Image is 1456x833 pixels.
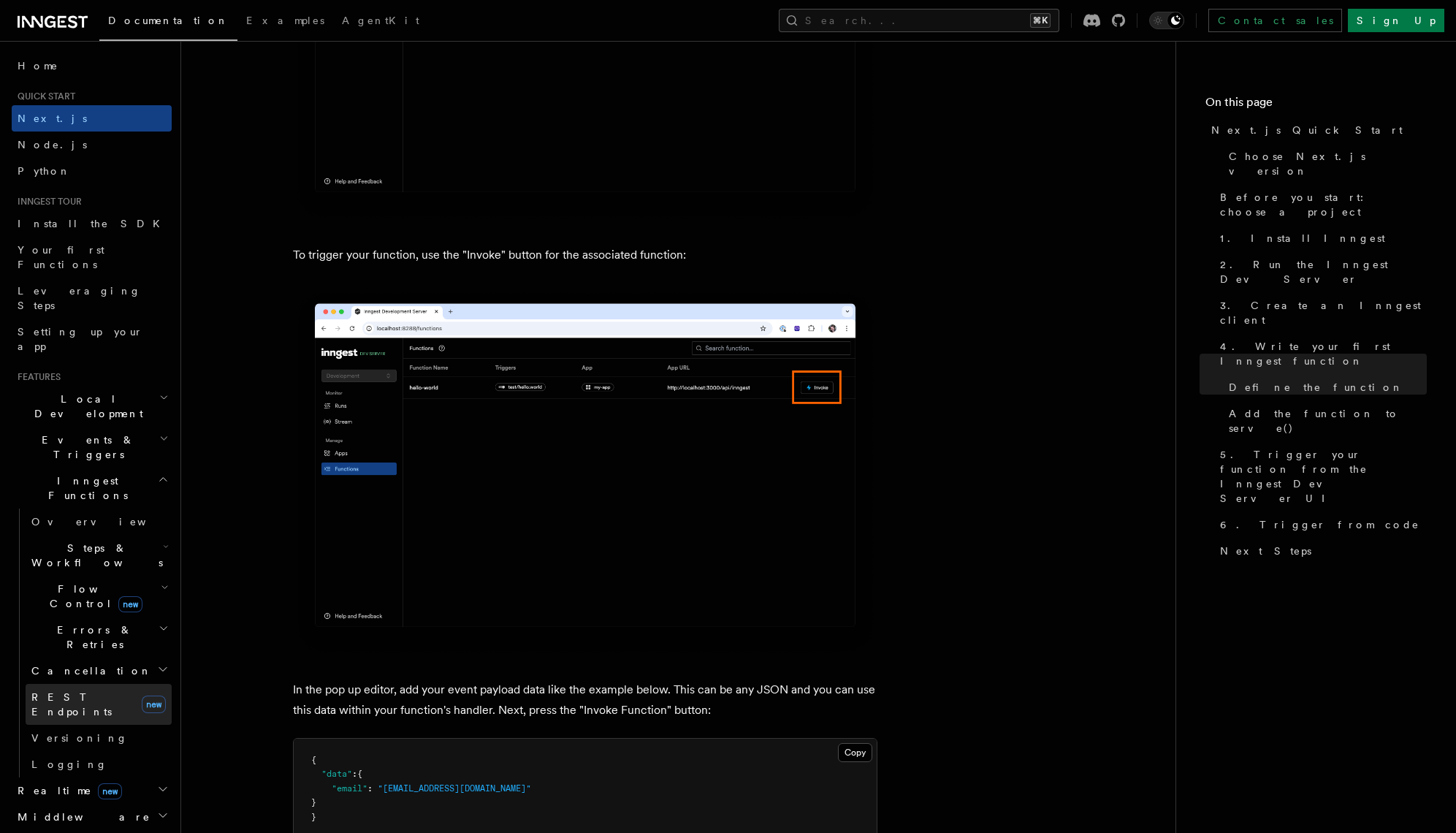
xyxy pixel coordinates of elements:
a: Next.js Quick Start [1205,117,1427,143]
span: new [118,596,142,612]
a: Versioning [26,725,172,751]
span: Versioning [31,732,128,744]
span: "[EMAIL_ADDRESS][DOMAIN_NAME]" [378,783,531,794]
span: new [142,696,166,713]
span: 4. Write your first Inngest function [1220,339,1427,368]
span: Python [18,165,71,177]
a: Define the function [1223,374,1427,400]
span: Setting up your app [18,326,143,352]
a: Home [12,53,172,79]
button: Events & Triggers [12,427,172,468]
span: AgentKit [342,15,419,26]
a: Overview [26,509,172,535]
span: 3. Create an Inngest client [1220,298,1427,327]
a: Next.js [12,105,172,132]
button: Search...⌘K [779,9,1059,32]
span: : [352,769,357,779]
img: Inngest Dev Server web interface's functions tab with the invoke button highlighted [293,289,877,656]
span: Next.js [18,113,87,124]
button: Flow Controlnew [26,576,172,617]
a: 3. Create an Inngest client [1214,292,1427,333]
span: REST Endpoints [31,691,112,718]
a: Next Steps [1214,538,1427,564]
a: AgentKit [333,4,428,39]
a: Add the function to serve() [1223,400,1427,441]
span: new [98,783,122,799]
div: Inngest Functions [12,509,172,777]
a: Contact sales [1208,9,1342,32]
button: Cancellation [26,658,172,684]
span: Documentation [108,15,229,26]
span: Steps & Workflows [26,541,163,570]
a: Examples [237,4,333,39]
kbd: ⌘K [1030,13,1051,28]
a: Python [12,158,172,184]
a: 4. Write your first Inngest function [1214,333,1427,374]
span: Local Development [12,392,159,421]
button: Inngest Functions [12,468,172,509]
a: 1. Install Inngest [1214,225,1427,251]
button: Errors & Retries [26,617,172,658]
span: 2. Run the Inngest Dev Server [1220,257,1427,286]
p: To trigger your function, use the "Invoke" button for the associated function: [293,245,877,265]
span: Your first Functions [18,244,104,270]
a: 6. Trigger from code [1214,511,1427,538]
button: Toggle dark mode [1149,12,1184,29]
button: Middleware [12,804,172,830]
span: Inngest tour [12,196,82,208]
span: Realtime [12,783,122,798]
a: 2. Run the Inngest Dev Server [1214,251,1427,292]
a: Leveraging Steps [12,278,172,319]
span: Logging [31,758,107,770]
a: 5. Trigger your function from the Inngest Dev Server UI [1214,441,1427,511]
span: Before you start: choose a project [1220,190,1427,219]
a: Logging [26,751,172,777]
span: : [367,783,373,794]
span: } [311,797,316,807]
p: In the pop up editor, add your event payload data like the example below. This can be any JSON an... [293,680,877,720]
span: Errors & Retries [26,623,159,652]
span: Flow Control [26,582,161,611]
button: Local Development [12,386,172,427]
span: "email" [332,783,367,794]
span: 1. Install Inngest [1220,231,1385,246]
span: Quick start [12,91,75,102]
span: Define the function [1229,380,1403,395]
button: Realtimenew [12,777,172,804]
span: 5. Trigger your function from the Inngest Dev Server UI [1220,447,1427,506]
a: Node.js [12,132,172,158]
button: Steps & Workflows [26,535,172,576]
span: Node.js [18,139,87,151]
span: Next Steps [1220,544,1311,558]
span: Leveraging Steps [18,285,141,311]
span: { [357,769,362,779]
span: 6. Trigger from code [1220,517,1419,532]
span: Examples [246,15,324,26]
a: REST Endpointsnew [26,684,172,725]
a: Your first Functions [12,237,172,278]
span: } [311,812,316,822]
span: Events & Triggers [12,433,159,462]
span: Cancellation [26,663,152,678]
h4: On this page [1205,94,1427,117]
a: Install the SDK [12,210,172,237]
span: { [311,755,316,765]
a: Documentation [99,4,237,41]
span: Install the SDK [18,218,169,229]
span: Home [18,58,58,73]
button: Copy [838,743,872,762]
span: Add the function to serve() [1229,406,1427,435]
a: Before you start: choose a project [1214,184,1427,225]
span: Next.js Quick Start [1211,123,1403,137]
span: "data" [321,769,352,779]
span: Overview [31,516,182,528]
span: Inngest Functions [12,473,158,503]
span: Features [12,371,61,383]
span: Choose Next.js version [1229,149,1427,178]
span: Middleware [12,810,150,824]
a: Sign Up [1348,9,1444,32]
a: Setting up your app [12,319,172,360]
a: Choose Next.js version [1223,143,1427,184]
